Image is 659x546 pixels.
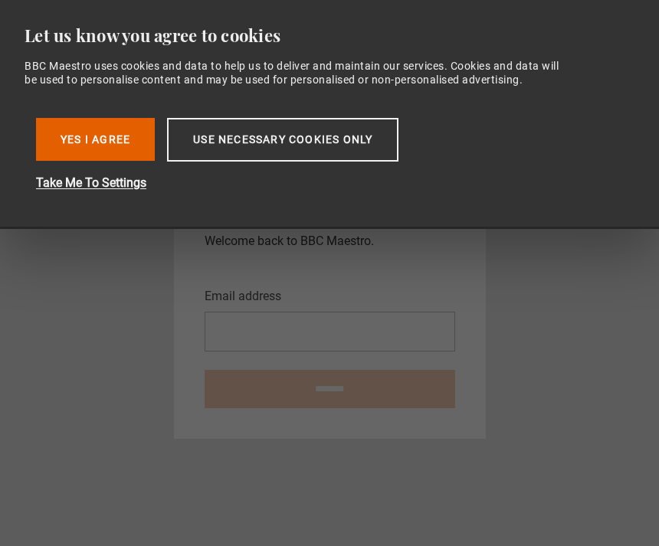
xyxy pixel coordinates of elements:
div: BBC Maestro uses cookies and data to help us to deliver and maintain our services. Cookies and da... [25,59,562,87]
button: Take Me To Settings [36,174,526,192]
p: Welcome back to BBC Maestro. [205,232,455,250]
label: Email address [205,287,281,306]
button: Yes I Agree [36,118,155,161]
div: Let us know you agree to cookies [25,25,622,47]
button: Use necessary cookies only [167,118,398,162]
